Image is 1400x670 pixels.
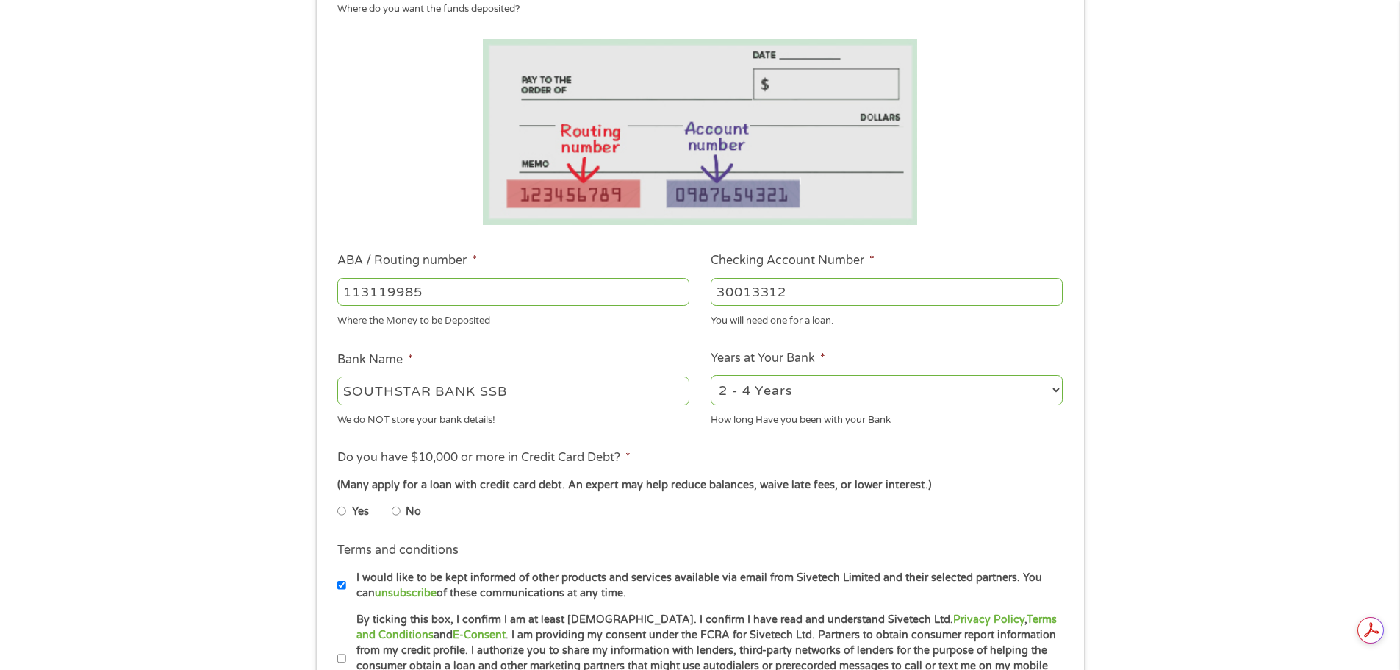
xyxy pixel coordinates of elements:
[337,253,477,268] label: ABA / Routing number
[375,587,437,599] a: unsubscribe
[711,278,1063,306] input: 345634636
[711,407,1063,427] div: How long Have you been with your Bank
[483,39,918,225] img: Routing number location
[406,504,421,520] label: No
[337,407,689,427] div: We do NOT store your bank details!
[346,570,1067,602] label: I would like to be kept informed of other products and services available via email from Sivetech...
[337,352,413,368] label: Bank Name
[711,309,1063,329] div: You will need one for a loan.
[337,477,1062,493] div: (Many apply for a loan with credit card debt. An expert may help reduce balances, waive late fees...
[356,613,1057,641] a: Terms and Conditions
[337,450,631,466] label: Do you have $10,000 or more in Credit Card Debt?
[711,351,825,366] label: Years at Your Bank
[337,278,689,306] input: 263177916
[453,629,506,641] a: E-Consent
[337,543,459,558] label: Terms and conditions
[337,309,689,329] div: Where the Money to be Deposited
[352,504,369,520] label: Yes
[953,613,1024,626] a: Privacy Policy
[711,253,875,268] label: Checking Account Number
[337,2,1052,17] div: Where do you want the funds deposited?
